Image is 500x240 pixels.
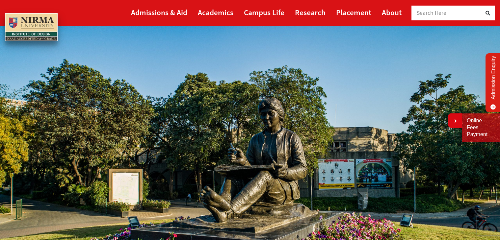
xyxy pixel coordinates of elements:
[467,117,495,138] a: Online Fees Payment
[131,5,187,20] a: Admissions & Aid
[295,5,326,20] a: Research
[5,13,58,41] img: main_logo
[417,9,447,16] span: Search Here
[336,5,371,20] a: Placement
[198,5,233,20] a: Academics
[382,5,402,20] a: About
[244,5,284,20] a: Campus Life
